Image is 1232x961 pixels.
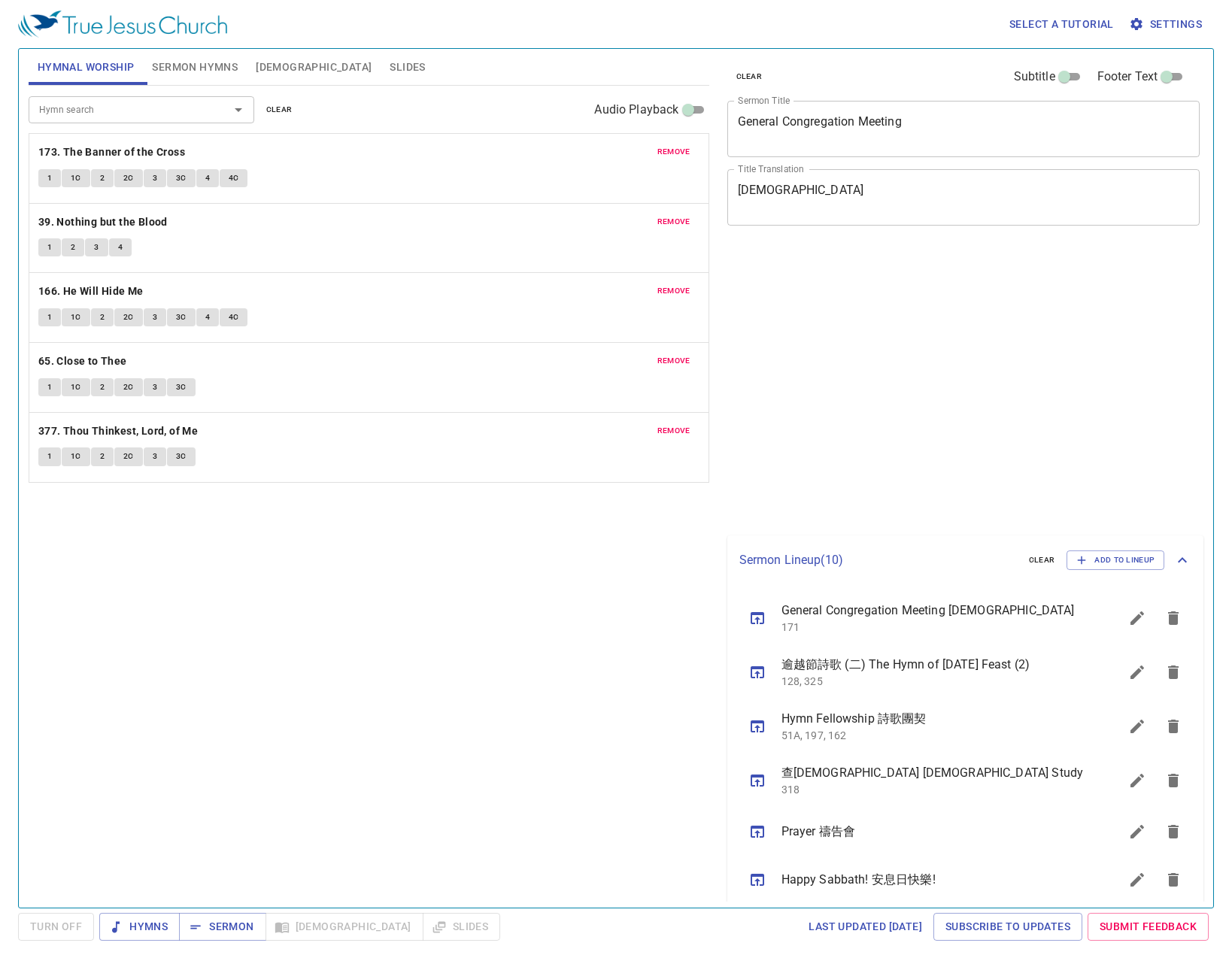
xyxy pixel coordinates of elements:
[945,917,1070,936] span: Subscribe to Updates
[727,68,772,86] button: clear
[114,169,143,187] button: 2C
[100,380,105,394] span: 2
[266,103,293,117] span: clear
[38,238,61,256] button: 1
[781,656,1084,674] span: 逾越節詩歌 (二) The Hymn of [DATE] Feast (2)
[657,145,690,159] span: remove
[38,447,61,465] button: 1
[144,378,166,396] button: 3
[38,58,135,77] span: Hymnal Worship
[781,674,1084,689] p: 128, 325
[152,58,238,77] span: Sermon Hymns
[781,871,1084,889] span: Happy Sabbath! 安息日快樂!
[1076,553,1155,567] span: Add to Lineup
[803,913,928,941] a: Last updated [DATE]
[176,450,187,463] span: 3C
[38,308,61,326] button: 1
[118,241,123,254] span: 4
[99,913,180,941] button: Hymns
[114,308,143,326] button: 2C
[71,311,81,324] span: 1C
[739,551,1017,569] p: Sermon Lineup ( 10 )
[38,422,198,441] b: 377. Thou Thinkest, Lord, of Me
[648,143,699,161] button: remove
[229,171,239,185] span: 4C
[738,114,1190,143] textarea: General Congregation Meeting
[191,917,253,936] span: Sermon
[781,823,1084,841] span: Prayer 禱告會
[91,378,114,396] button: 2
[196,308,219,326] button: 4
[167,308,196,326] button: 3C
[38,169,61,187] button: 1
[38,143,188,162] button: 173. The Banner of the Cross
[62,238,84,256] button: 2
[1020,551,1064,569] button: clear
[167,447,196,465] button: 3C
[100,171,105,185] span: 2
[144,169,166,187] button: 3
[781,620,1084,635] p: 171
[167,169,196,187] button: 3C
[229,311,239,324] span: 4C
[657,354,690,368] span: remove
[1097,68,1158,86] span: Footer Text
[256,58,372,77] span: [DEMOGRAPHIC_DATA]
[62,308,90,326] button: 1C
[657,424,690,438] span: remove
[47,311,52,324] span: 1
[153,450,157,463] span: 3
[62,378,90,396] button: 1C
[1003,11,1120,38] button: Select a tutorial
[38,213,168,232] b: 39. Nothing but the Blood
[71,171,81,185] span: 1C
[123,311,134,324] span: 2C
[176,311,187,324] span: 3C
[62,169,90,187] button: 1C
[1067,550,1164,570] button: Add to Lineup
[257,101,302,119] button: clear
[1088,913,1209,941] a: Submit Feedback
[123,380,134,394] span: 2C
[179,913,266,941] button: Sermon
[38,143,185,162] b: 173. The Banner of the Cross
[657,284,690,298] span: remove
[167,378,196,396] button: 3C
[781,710,1084,728] span: Hymn Fellowship 詩歌團契
[111,917,168,936] span: Hymns
[220,169,248,187] button: 4C
[220,308,248,326] button: 4C
[809,917,922,936] span: Last updated [DATE]
[38,352,129,371] button: 65. Close to Thee
[196,169,219,187] button: 4
[91,447,114,465] button: 2
[47,380,52,394] span: 1
[47,450,52,463] span: 1
[648,352,699,370] button: remove
[153,380,157,394] span: 3
[781,782,1084,797] p: 318
[781,728,1084,743] p: 51A, 197, 162
[62,447,90,465] button: 1C
[38,282,144,301] b: 166. He Will Hide Me
[153,311,157,324] span: 3
[594,101,678,119] span: Audio Playback
[123,171,134,185] span: 2C
[91,308,114,326] button: 2
[781,764,1084,782] span: 查[DEMOGRAPHIC_DATA] [DEMOGRAPHIC_DATA] Study
[94,241,99,254] span: 3
[114,447,143,465] button: 2C
[38,422,201,441] button: 377. Thou Thinkest, Lord, of Me
[38,282,146,301] button: 166. He Will Hide Me
[781,602,1084,620] span: General Congregation Meeting [DEMOGRAPHIC_DATA]
[176,171,187,185] span: 3C
[85,238,108,256] button: 3
[205,311,210,324] span: 4
[114,378,143,396] button: 2C
[47,171,52,185] span: 1
[71,380,81,394] span: 1C
[657,215,690,229] span: remove
[123,450,134,463] span: 2C
[38,378,61,396] button: 1
[71,450,81,463] span: 1C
